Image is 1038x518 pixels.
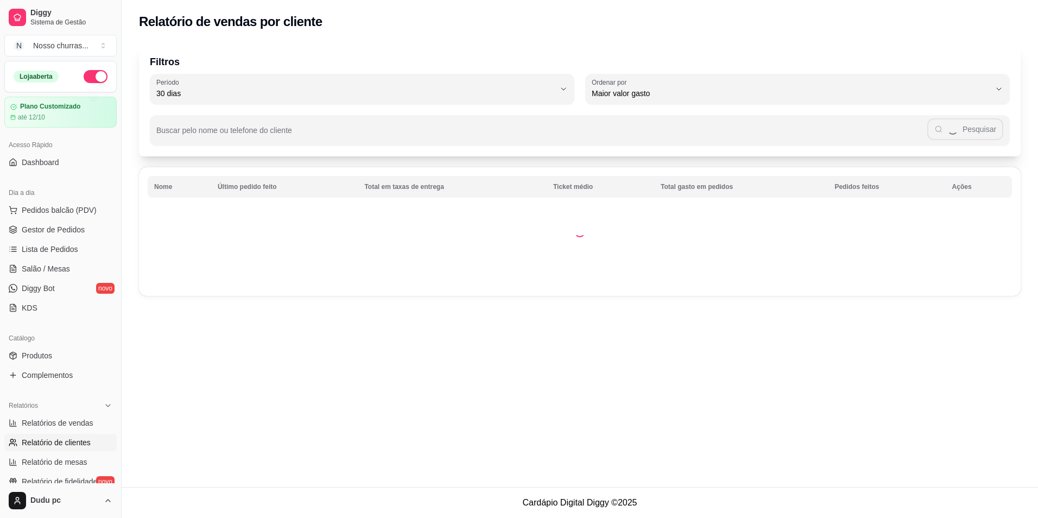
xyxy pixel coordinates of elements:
footer: Cardápio Digital Diggy © 2025 [122,487,1038,518]
span: Complementos [22,370,73,381]
a: Relatório de clientes [4,434,117,451]
span: Relatórios [9,401,38,410]
a: Relatório de mesas [4,453,117,471]
button: Ordenar porMaior valor gasto [585,74,1010,104]
a: Salão / Mesas [4,260,117,277]
span: 30 dias [156,88,555,99]
h2: Relatório de vendas por cliente [139,13,322,30]
span: N [14,40,24,51]
a: Lista de Pedidos [4,241,117,258]
a: Relatório de fidelidadenovo [4,473,117,490]
span: KDS [22,302,37,313]
p: Filtros [150,54,1010,70]
a: Plano Customizadoaté 12/10 [4,97,117,128]
a: DiggySistema de Gestão [4,4,117,30]
button: Pedidos balcão (PDV) [4,201,117,219]
article: Plano Customizado [20,103,80,111]
span: Relatório de mesas [22,457,87,468]
button: Alterar Status [84,70,107,83]
div: Acesso Rápido [4,136,117,154]
span: Salão / Mesas [22,263,70,274]
span: Maior valor gasto [592,88,990,99]
button: Select a team [4,35,117,56]
span: Pedidos balcão (PDV) [22,205,97,216]
div: Dia a dia [4,184,117,201]
a: Dashboard [4,154,117,171]
span: Gestor de Pedidos [22,224,85,235]
button: Dudu pc [4,488,117,514]
input: Buscar pelo nome ou telefone do cliente [156,129,927,140]
span: Lista de Pedidos [22,244,78,255]
a: KDS [4,299,117,317]
label: Período [156,78,182,87]
span: Diggy [30,8,112,18]
button: Período30 dias [150,74,574,104]
span: Relatório de fidelidade [22,476,97,487]
div: Nosso churras ... [33,40,88,51]
span: Dudu pc [30,496,99,506]
span: Sistema de Gestão [30,18,112,27]
a: Relatórios de vendas [4,414,117,432]
article: até 12/10 [18,113,45,122]
label: Ordenar por [592,78,630,87]
span: Produtos [22,350,52,361]
span: Relatório de clientes [22,437,91,448]
span: Dashboard [22,157,59,168]
div: Loja aberta [14,71,59,83]
a: Diggy Botnovo [4,280,117,297]
div: Loading [574,226,585,237]
a: Produtos [4,347,117,364]
div: Catálogo [4,330,117,347]
span: Relatórios de vendas [22,418,93,428]
span: Diggy Bot [22,283,55,294]
a: Complementos [4,367,117,384]
a: Gestor de Pedidos [4,221,117,238]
